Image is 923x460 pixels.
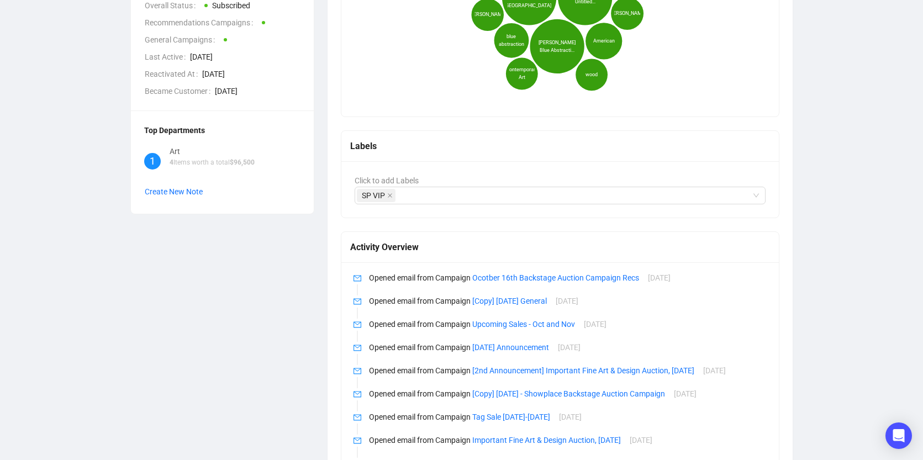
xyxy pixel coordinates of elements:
span: [DATE] [584,320,606,329]
span: mail [354,414,361,421]
span: American [593,37,614,45]
span: [DATE] [558,343,581,352]
span: SP VIP [357,189,395,202]
div: Labels [350,139,771,153]
span: close [387,193,393,198]
span: [DATE] [556,297,578,305]
p: Opened email from Campaign [369,341,766,353]
span: 4 [170,158,173,166]
span: [PERSON_NAME] Blue Abstracti... [535,39,579,54]
span: mail [354,390,361,398]
p: Opened email from Campaign [369,272,766,284]
span: [DATE] [674,389,697,398]
a: [DATE] Announcement [472,343,549,352]
span: Contemporary Art [506,66,537,82]
span: Subscribed [212,1,250,10]
span: mail [354,437,361,445]
p: Opened email from Campaign [369,364,766,377]
span: [DATE] [190,51,300,63]
span: mail [354,321,361,329]
button: Create New Note [144,183,203,200]
span: General Campaigns [145,34,219,46]
p: Opened email from Campaign [369,434,766,446]
span: Recommendations Campaigns [145,17,257,29]
span: [PERSON_NAME] [609,10,646,18]
span: Create New Note [145,187,203,196]
span: 1 [150,154,155,169]
div: Activity Overview [350,240,771,254]
a: Tag Sale [DATE]-[DATE] [472,413,550,421]
span: blue abstraction [497,33,525,48]
span: [PERSON_NAME] [469,11,506,19]
span: mail [354,274,361,282]
div: Art [170,145,255,157]
p: Opened email from Campaign [369,411,766,423]
p: Items worth a total [170,157,255,168]
span: wood [586,71,598,78]
a: [Copy] [DATE] - Showplace Backstage Auction Campaign [472,389,665,398]
div: Top Departments [144,124,300,136]
span: [DATE] [559,413,582,421]
span: $ 96,500 [230,158,255,166]
p: Opened email from Campaign [369,318,766,330]
span: mail [354,298,361,305]
span: Became Customer [145,85,215,97]
span: [DATE] [703,366,726,375]
span: SP VIP [362,189,385,202]
span: [DATE] [202,68,300,80]
span: [DATE] [648,273,671,282]
span: [DATE] [215,85,300,97]
span: [DATE] [630,436,652,445]
a: Important Fine Art & Design Auction, [DATE] [472,436,621,445]
span: Click to add Labels [355,176,419,185]
span: Reactivated At [145,68,202,80]
span: mail [354,344,361,352]
span: Last Active [145,51,190,63]
a: Upcoming Sales - Oct and Nov [472,320,575,329]
a: [Copy] [DATE] General [472,297,547,305]
p: Opened email from Campaign [369,295,766,307]
span: mail [354,367,361,375]
div: Open Intercom Messenger [885,422,912,449]
a: [2nd Announcement] Important Fine Art & Design Auction, [DATE] [472,366,694,375]
a: Ocotber 16th Backstage Auction Campaign Recs [472,273,639,282]
p: Opened email from Campaign [369,388,766,400]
